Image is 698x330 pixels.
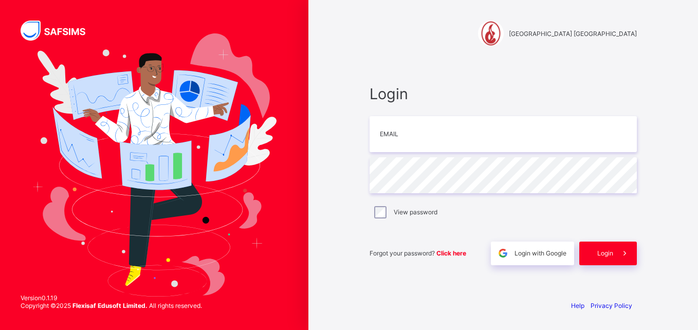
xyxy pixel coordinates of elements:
[21,21,98,41] img: SAFSIMS Logo
[32,33,277,297] img: Hero Image
[436,249,466,257] a: Click here
[591,302,632,309] a: Privacy Policy
[21,302,202,309] span: Copyright © 2025 All rights reserved.
[571,302,584,309] a: Help
[394,208,437,216] label: View password
[509,30,637,38] span: [GEOGRAPHIC_DATA] [GEOGRAPHIC_DATA]
[497,247,509,259] img: google.396cfc9801f0270233282035f929180a.svg
[72,302,148,309] strong: Flexisaf Edusoft Limited.
[21,294,202,302] span: Version 0.1.19
[370,249,466,257] span: Forgot your password?
[597,249,613,257] span: Login
[370,85,637,103] span: Login
[515,249,566,257] span: Login with Google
